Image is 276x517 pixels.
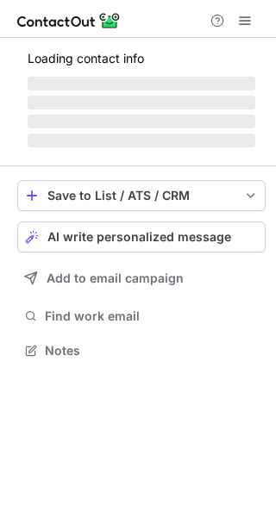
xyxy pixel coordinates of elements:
span: ‌ [28,134,255,147]
img: ContactOut v5.3.10 [17,10,121,31]
button: Notes [17,339,266,363]
button: Find work email [17,304,266,328]
button: save-profile-one-click [17,180,266,211]
span: ‌ [28,77,255,90]
span: AI write personalized message [47,230,231,244]
span: ‌ [28,96,255,109]
span: Notes [45,343,259,358]
span: Find work email [45,308,259,324]
span: ‌ [28,115,255,128]
div: Save to List / ATS / CRM [47,189,235,202]
button: Add to email campaign [17,263,266,294]
button: AI write personalized message [17,221,266,252]
p: Loading contact info [28,52,255,65]
span: Add to email campaign [47,271,184,285]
